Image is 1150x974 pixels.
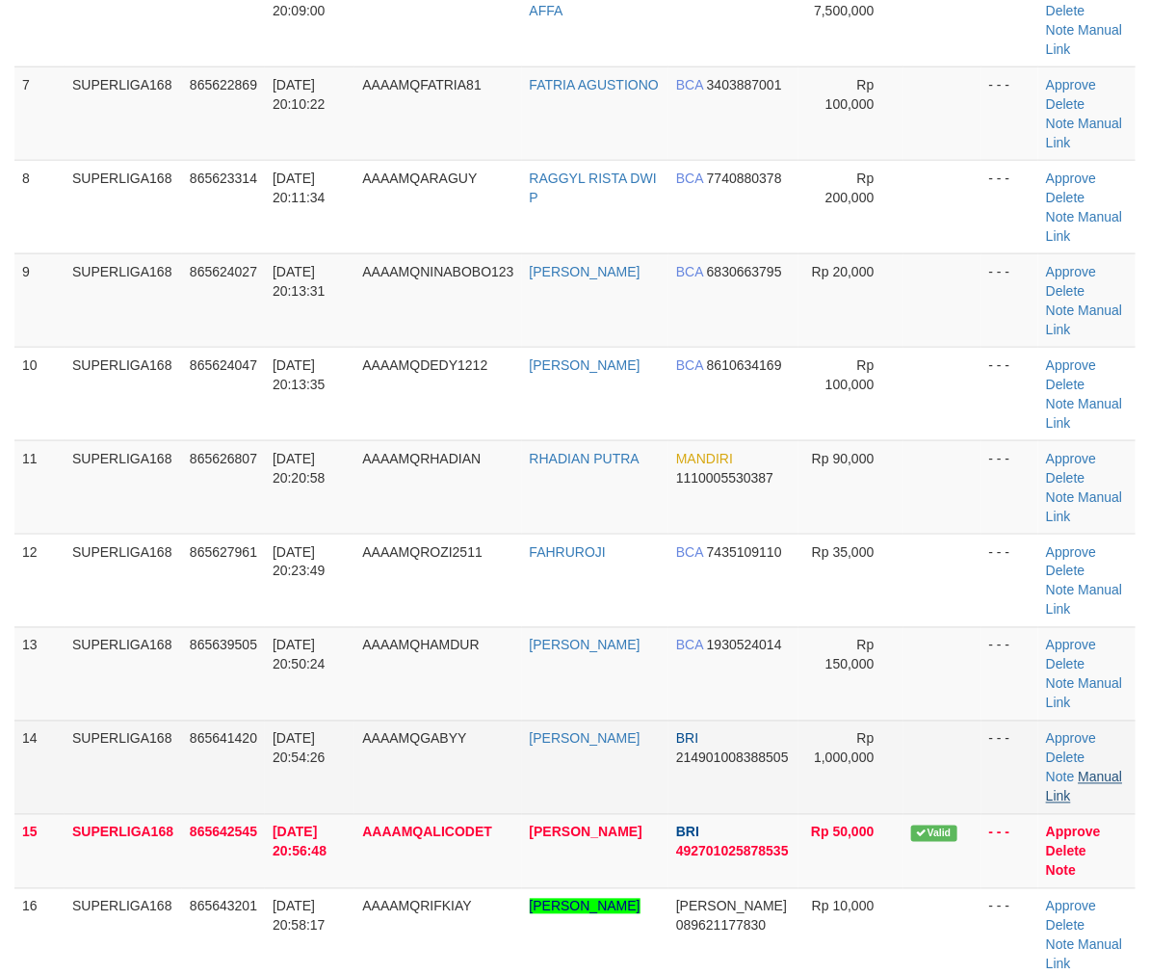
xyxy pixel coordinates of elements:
[1046,77,1096,92] a: Approve
[362,825,492,840] span: AAAAMQALICODET
[1046,564,1085,579] a: Delete
[676,171,703,186] span: BCA
[1046,583,1075,598] a: Note
[14,721,65,814] td: 14
[825,171,875,205] span: Rp 200,000
[707,638,782,653] span: Copy 1930524014 to clipboard
[1046,825,1101,840] a: Approve
[273,171,326,205] span: [DATE] 20:11:34
[981,66,1038,160] td: - - -
[65,534,182,627] td: SUPERLIGA168
[190,77,257,92] span: 865622869
[676,750,789,766] span: Copy 214901008388505 to clipboard
[530,357,640,373] a: [PERSON_NAME]
[1046,22,1075,38] a: Note
[1046,357,1096,373] a: Approve
[362,731,466,747] span: AAAAMQGABYY
[273,638,326,672] span: [DATE] 20:50:24
[273,825,327,859] span: [DATE] 20:56:48
[190,357,257,373] span: 865624047
[825,638,875,672] span: Rp 150,000
[362,451,481,466] span: AAAAMQRHADIAN
[14,534,65,627] td: 12
[273,899,326,934] span: [DATE] 20:58:17
[530,638,640,653] a: [PERSON_NAME]
[1046,489,1122,524] a: Manual Link
[1046,209,1122,244] a: Manual Link
[65,721,182,814] td: SUPERLIGA168
[190,638,257,653] span: 865639505
[1046,3,1085,18] a: Delete
[1046,96,1085,112] a: Delete
[825,77,875,112] span: Rp 100,000
[65,814,182,888] td: SUPERLIGA168
[1046,844,1086,859] a: Delete
[1046,937,1075,953] a: Note
[530,77,659,92] a: FATRIA AGUSTIONO
[981,721,1038,814] td: - - -
[707,357,782,373] span: Copy 8610634169 to clipboard
[981,253,1038,347] td: - - -
[65,627,182,721] td: SUPERLIGA168
[676,470,773,486] span: Copy 1110005530387 to clipboard
[362,899,471,914] span: AAAAMQRIFKIAY
[190,171,257,186] span: 865623314
[362,357,487,373] span: AAAAMQDEDY1212
[1046,544,1096,560] a: Approve
[273,451,326,486] span: [DATE] 20:20:58
[1046,770,1075,785] a: Note
[1046,638,1096,653] a: Approve
[1046,283,1085,299] a: Delete
[190,899,257,914] span: 865643201
[676,264,703,279] span: BCA
[981,534,1038,627] td: - - -
[1046,657,1085,672] a: Delete
[1046,583,1122,618] a: Manual Link
[65,347,182,440] td: SUPERLIGA168
[981,814,1038,888] td: - - -
[14,253,65,347] td: 9
[981,347,1038,440] td: - - -
[1046,676,1075,692] a: Note
[362,171,477,186] span: AAAAMQARAGUY
[273,731,326,766] span: [DATE] 20:54:26
[981,627,1038,721] td: - - -
[530,264,640,279] a: [PERSON_NAME]
[65,440,182,534] td: SUPERLIGA168
[1046,918,1085,934] a: Delete
[812,451,875,466] span: Rp 90,000
[812,264,875,279] span: Rp 20,000
[273,77,326,112] span: [DATE] 20:10:22
[676,357,703,373] span: BCA
[1046,396,1122,431] a: Manual Link
[814,731,874,766] span: Rp 1,000,000
[811,825,874,840] span: Rp 50,000
[362,264,513,279] span: AAAAMQNINABOBO123
[190,544,257,560] span: 865627961
[676,844,789,859] span: Copy 492701025878535 to clipboard
[1046,377,1085,392] a: Delete
[362,77,481,92] span: AAAAMQFATRIA81
[530,544,606,560] a: FAHRUROJI
[1046,470,1085,486] a: Delete
[1046,731,1096,747] a: Approve
[65,66,182,160] td: SUPERLIGA168
[1046,676,1122,711] a: Manual Link
[825,357,875,392] span: Rp 100,000
[707,264,782,279] span: Copy 6830663795 to clipboard
[1046,489,1075,505] a: Note
[676,77,703,92] span: BCA
[1046,209,1075,224] a: Note
[1046,770,1122,804] a: Manual Link
[1046,899,1096,914] a: Approve
[530,731,640,747] a: [PERSON_NAME]
[65,160,182,253] td: SUPERLIGA168
[530,899,640,914] a: [PERSON_NAME]
[14,66,65,160] td: 7
[190,825,257,840] span: 865642545
[1046,22,1122,57] a: Manual Link
[14,160,65,253] td: 8
[707,77,782,92] span: Copy 3403887001 to clipboard
[190,264,257,279] span: 865624027
[190,731,257,747] span: 865641420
